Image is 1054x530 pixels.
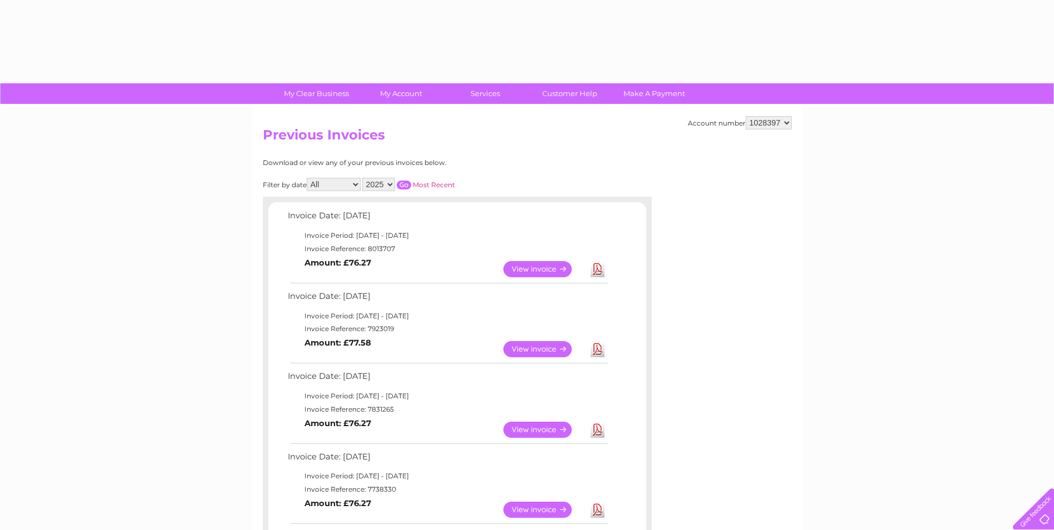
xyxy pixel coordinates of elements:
div: Account number [688,116,792,129]
div: Download or view any of your previous invoices below. [263,159,555,167]
td: Invoice Date: [DATE] [285,289,610,309]
td: Invoice Reference: 7831265 [285,403,610,416]
a: View [503,422,585,438]
b: Amount: £76.27 [304,498,371,508]
a: Services [439,83,531,104]
td: Invoice Period: [DATE] - [DATE] [285,309,610,323]
a: View [503,502,585,518]
b: Amount: £76.27 [304,258,371,268]
td: Invoice Reference: 8013707 [285,242,610,256]
a: Download [591,341,605,357]
td: Invoice Reference: 7923019 [285,322,610,336]
td: Invoice Date: [DATE] [285,208,610,229]
td: Invoice Reference: 7738330 [285,483,610,496]
a: View [503,261,585,277]
a: Download [591,422,605,438]
div: Filter by date [263,178,555,191]
a: Most Recent [413,181,455,189]
td: Invoice Period: [DATE] - [DATE] [285,389,610,403]
a: View [503,341,585,357]
td: Invoice Date: [DATE] [285,449,610,470]
a: Customer Help [524,83,616,104]
b: Amount: £76.27 [304,418,371,428]
b: Amount: £77.58 [304,338,371,348]
a: Make A Payment [608,83,700,104]
td: Invoice Period: [DATE] - [DATE] [285,229,610,242]
a: My Account [355,83,447,104]
a: Download [591,502,605,518]
td: Invoice Date: [DATE] [285,369,610,389]
a: My Clear Business [271,83,362,104]
a: Download [591,261,605,277]
td: Invoice Period: [DATE] - [DATE] [285,469,610,483]
h2: Previous Invoices [263,127,792,148]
